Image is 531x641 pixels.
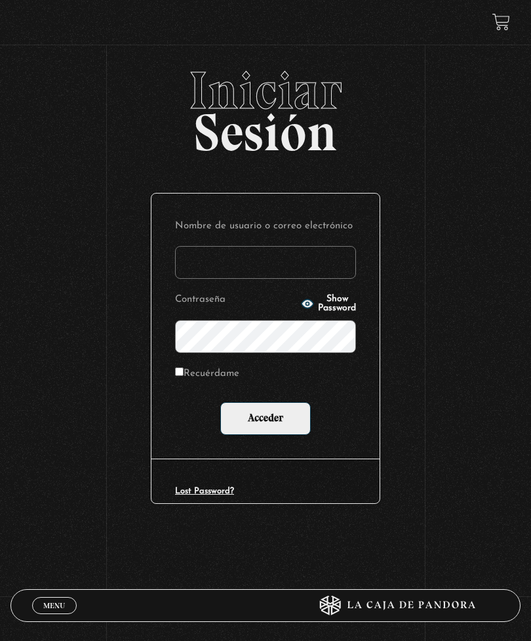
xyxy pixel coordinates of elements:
button: Show Password [301,295,356,313]
label: Nombre de usuario o correo electrónico [175,217,356,236]
span: Show Password [318,295,356,313]
a: View your shopping cart [492,13,510,31]
label: Recuérdame [175,365,239,384]
input: Recuérdame [175,367,184,376]
label: Contraseña [175,291,297,310]
input: Acceder [220,402,311,435]
span: Iniciar [10,64,521,117]
h2: Sesión [10,64,521,148]
span: Cerrar [39,613,69,622]
span: Menu [43,602,65,610]
a: Lost Password? [175,487,234,495]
